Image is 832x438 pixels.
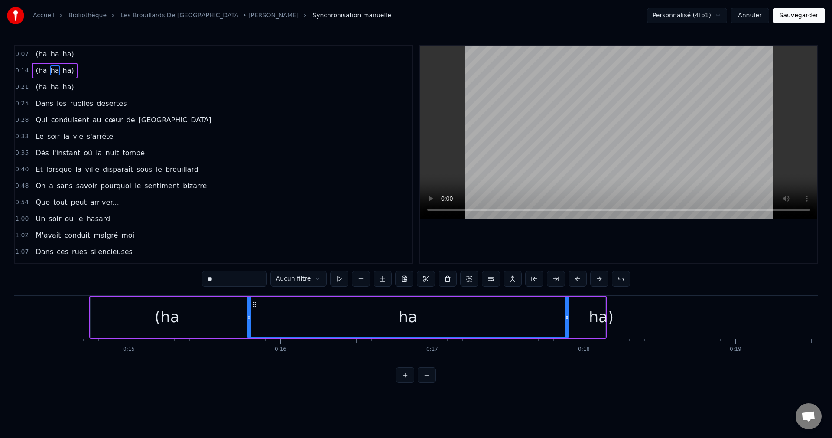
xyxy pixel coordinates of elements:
[48,181,54,191] span: a
[92,115,102,125] span: au
[578,346,590,353] div: 0:18
[56,98,68,108] span: les
[15,50,29,59] span: 0:07
[7,7,24,24] img: youka
[275,346,286,353] div: 0:16
[730,346,741,353] div: 0:19
[121,148,146,158] span: tombe
[86,131,114,141] span: s'arrête
[93,230,119,240] span: malgré
[83,148,93,158] span: où
[15,132,29,141] span: 0:33
[86,214,111,224] span: hasard
[123,346,135,353] div: 0:15
[15,99,29,108] span: 0:25
[731,8,769,23] button: Annuler
[35,197,51,207] span: Que
[104,148,120,158] span: nuit
[52,197,68,207] span: tout
[102,164,134,174] span: disparaît
[89,197,120,207] span: arriver...
[56,247,69,257] span: ces
[50,115,90,125] span: conduisent
[52,148,81,158] span: l'instant
[35,49,48,59] span: (ha
[56,181,74,191] span: sans
[35,230,62,240] span: M'avait
[35,164,43,174] span: Et
[100,181,132,191] span: pourquoi
[35,82,48,92] span: (ha
[399,306,418,329] div: ha
[426,346,438,353] div: 0:17
[72,131,84,141] span: vie
[62,82,75,92] span: ha)
[48,214,62,224] span: soir
[33,11,391,20] nav: breadcrumb
[15,231,29,240] span: 1:02
[120,11,299,20] a: Les Brouillards De [GEOGRAPHIC_DATA] • [PERSON_NAME]
[50,65,60,75] span: ha
[104,115,124,125] span: cœur
[50,82,60,92] span: ha
[75,164,82,174] span: la
[15,182,29,190] span: 0:48
[35,65,48,75] span: (ha
[64,214,74,224] span: où
[84,164,100,174] span: ville
[62,131,70,141] span: la
[15,248,29,256] span: 1:07
[95,148,103,158] span: la
[143,181,180,191] span: sentiment
[15,66,29,75] span: 0:14
[15,116,29,124] span: 0:28
[15,149,29,157] span: 0:35
[138,115,212,125] span: [GEOGRAPHIC_DATA]
[76,214,84,224] span: le
[62,65,75,75] span: ha)
[182,181,208,191] span: bizarre
[35,247,54,257] span: Dans
[45,164,73,174] span: lorsque
[50,49,60,59] span: ha
[155,164,163,174] span: le
[71,247,88,257] span: rues
[155,306,179,329] div: (ha
[90,247,133,257] span: silencieuses
[126,115,136,125] span: de
[35,214,46,224] span: Un
[35,181,46,191] span: On
[15,165,29,174] span: 0:40
[63,230,91,240] span: conduit
[312,11,391,20] span: Synchronisation manuelle
[15,215,29,223] span: 1:00
[35,115,48,125] span: Qui
[62,49,75,59] span: ha)
[796,403,822,429] a: Ouvrir le chat
[134,181,142,191] span: le
[120,230,135,240] span: moi
[15,198,29,207] span: 0:54
[75,181,98,191] span: savoir
[35,131,44,141] span: Le
[35,148,50,158] span: Dès
[70,197,88,207] span: peut
[589,306,614,329] div: ha)
[35,98,54,108] span: Dans
[33,11,55,20] a: Accueil
[773,8,825,23] button: Sauvegarder
[15,83,29,92] span: 0:21
[165,164,199,174] span: brouillard
[68,11,107,20] a: Bibliothèque
[96,98,127,108] span: désertes
[136,164,153,174] span: sous
[69,98,94,108] span: ruelles
[46,131,61,141] span: soir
